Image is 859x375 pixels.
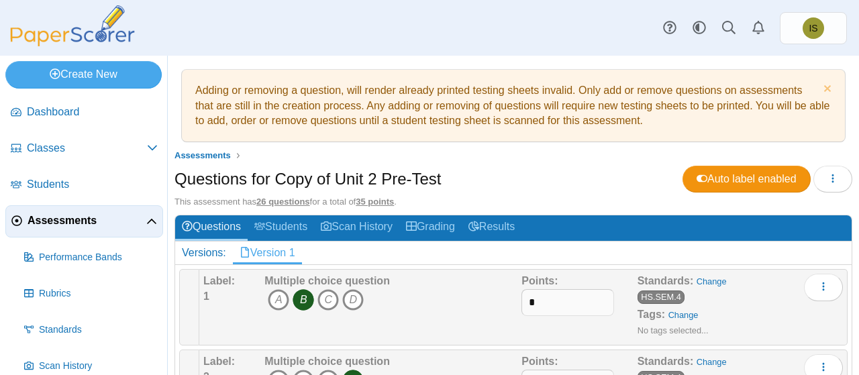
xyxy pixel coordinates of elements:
span: Standards [39,323,158,337]
a: Standards [19,314,163,346]
span: Isaiah Sexton [809,23,817,33]
i: C [317,289,339,311]
a: Students [5,169,163,201]
a: Change [697,276,727,286]
a: Create New [5,61,162,88]
button: More options [804,274,843,301]
a: Change [697,357,727,367]
b: Tags: [638,309,665,320]
a: Dismiss notice [820,83,831,97]
b: Points: [521,275,558,286]
a: HS.SEM.4 [638,290,685,304]
a: Performance Bands [19,242,163,274]
span: Auto label enabled [697,173,797,184]
i: B [293,289,314,311]
span: Isaiah Sexton [803,17,824,39]
a: Rubrics [19,278,163,310]
span: Dashboard [27,105,158,119]
span: Scan History [39,360,158,373]
span: Performance Bands [39,251,158,264]
a: Scan History [314,215,399,240]
h1: Questions for Copy of Unit 2 Pre-Test [174,168,442,191]
b: Multiple choice question [264,356,390,367]
span: Assessments [174,150,231,160]
a: Alerts [744,13,773,43]
a: Assessments [5,205,163,237]
a: Dashboard [5,97,163,129]
b: Standards: [638,356,694,367]
a: Classes [5,133,163,165]
a: Auto label enabled [683,166,811,193]
a: Grading [399,215,462,240]
a: Questions [175,215,248,240]
a: Change [668,310,699,320]
b: Label: [203,356,235,367]
a: Students [248,215,314,240]
div: Versions: [175,242,233,264]
b: Standards: [638,275,694,286]
u: 35 points [356,197,394,207]
a: Version 1 [233,242,302,264]
div: Adding or removing a question, will render already printed testing sheets invalid. Only add or re... [189,76,838,135]
a: PaperScorer [5,37,140,48]
a: Results [462,215,521,240]
span: Students [27,177,158,192]
u: 26 questions [256,197,309,207]
small: No tags selected... [638,325,709,335]
span: Classes [27,141,147,156]
span: Assessments [28,213,146,228]
span: Rubrics [39,287,158,301]
a: Isaiah Sexton [780,12,847,44]
i: D [342,289,364,311]
a: Assessments [171,148,234,164]
img: PaperScorer [5,5,140,46]
b: Label: [203,275,235,286]
b: Points: [521,356,558,367]
div: This assessment has for a total of . [174,196,852,208]
i: A [268,289,289,311]
b: 1 [203,290,209,302]
b: Multiple choice question [264,275,390,286]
